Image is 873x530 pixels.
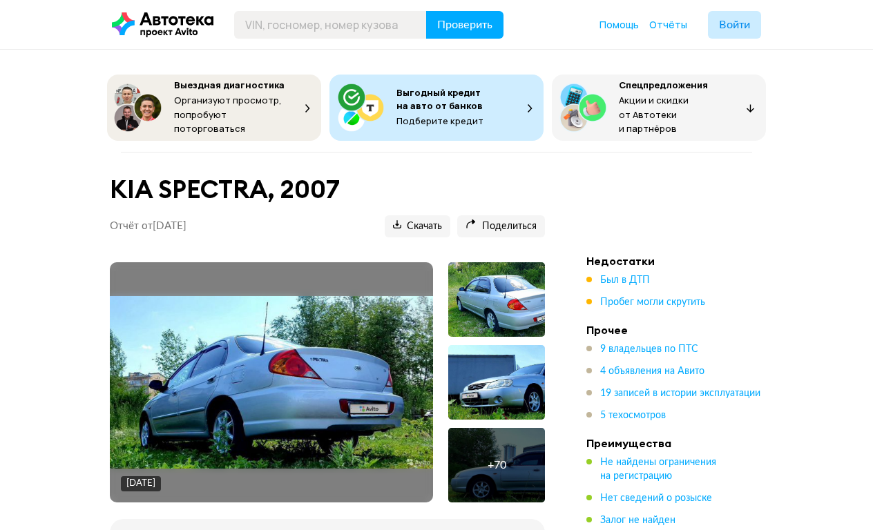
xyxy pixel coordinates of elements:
button: СпецпредложенияАкции и скидки от Автотеки и партнёров [552,75,766,141]
span: 9 владельцев по ПТС [600,344,698,354]
h4: Преимущества [586,436,780,450]
h4: Прочее [586,323,780,337]
button: Выгодный кредит на авто от банковПодберите кредит [329,75,544,141]
span: Поделиться [466,220,537,233]
h1: KIA SPECTRA, 2007 [110,175,545,204]
span: Скачать [393,220,442,233]
span: Отчёты [649,18,687,31]
span: Спецпредложения [619,79,708,91]
button: Войти [708,11,761,39]
div: + 70 [488,458,506,472]
span: 5 техосмотров [600,411,666,420]
span: Организуют просмотр, попробуют поторговаться [174,94,282,135]
span: Не найдены ограничения на регистрацию [600,458,716,481]
span: Пробег могли скрутить [600,297,705,307]
span: Залог не найден [600,516,675,525]
span: Акции и скидки от Автотеки и партнёров [619,94,689,135]
button: Поделиться [457,215,545,237]
span: Войти [719,19,750,30]
span: Был в ДТП [600,275,650,285]
img: Main car [110,296,433,469]
button: Скачать [385,215,450,237]
span: Помощь [599,18,639,31]
span: Выездная диагностика [174,79,285,91]
button: Проверить [426,11,503,39]
span: Подберите кредит [396,115,483,127]
span: 19 записей в истории эксплуатации [600,389,760,398]
h4: Недостатки [586,254,780,268]
span: Проверить [437,19,492,30]
div: [DATE] [126,478,155,490]
span: Выгодный кредит на авто от банков [396,86,483,112]
p: Отчёт от [DATE] [110,219,186,233]
input: VIN, госномер, номер кузова [234,11,427,39]
a: Отчёты [649,18,687,32]
a: Помощь [599,18,639,32]
button: Выездная диагностикаОрганизуют просмотр, попробуют поторговаться [107,75,321,141]
span: Нет сведений о розыске [600,493,712,503]
span: 4 объявления на Авито [600,366,704,376]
